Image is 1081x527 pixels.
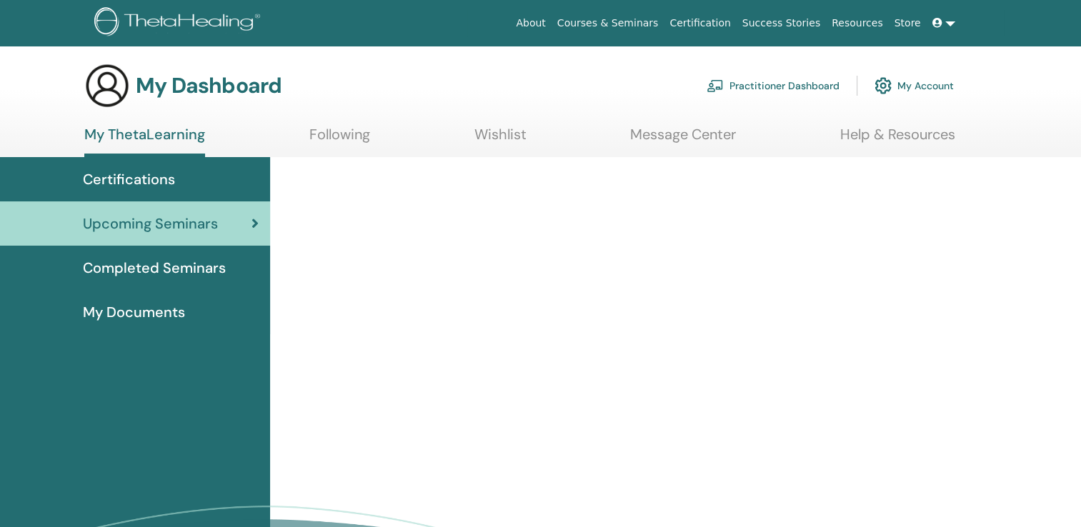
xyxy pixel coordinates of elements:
a: Following [309,126,370,154]
span: Certifications [83,169,175,190]
a: Courses & Seminars [552,10,664,36]
a: Success Stories [737,10,826,36]
img: chalkboard-teacher.svg [707,79,724,92]
a: About [510,10,551,36]
img: logo.png [94,7,265,39]
a: My Account [875,70,954,101]
img: generic-user-icon.jpg [84,63,130,109]
a: Practitioner Dashboard [707,70,840,101]
h3: My Dashboard [136,73,282,99]
a: Certification [664,10,736,36]
img: cog.svg [875,74,892,98]
span: Completed Seminars [83,257,226,278]
a: Wishlist [474,126,527,154]
a: My ThetaLearning [84,126,205,157]
span: Upcoming Seminars [83,213,218,234]
span: My Documents [83,301,185,323]
a: Message Center [630,126,736,154]
a: Store [889,10,927,36]
a: Help & Resources [840,126,955,154]
a: Resources [826,10,889,36]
